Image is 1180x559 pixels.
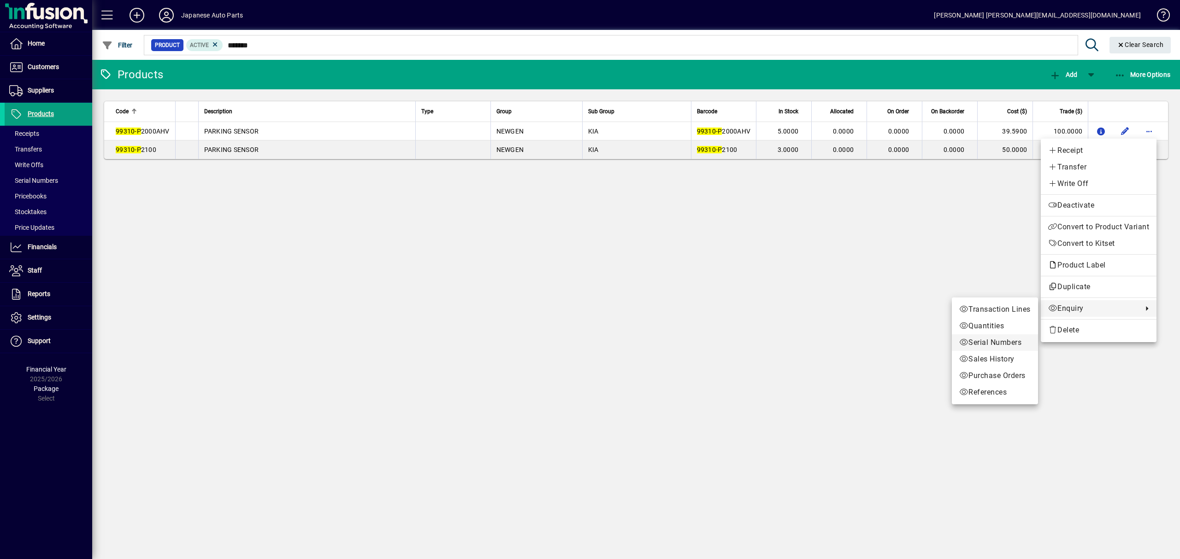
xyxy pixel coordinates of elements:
span: References [959,387,1031,398]
span: Delete [1048,325,1149,336]
span: Deactivate [1048,200,1149,211]
span: Product Label [1048,261,1110,269]
span: Write Off [1048,178,1149,189]
span: Sales History [959,354,1031,365]
span: Enquiry [1048,303,1138,314]
span: Convert to Kitset [1048,238,1149,249]
span: Convert to Product Variant [1048,221,1149,233]
button: Deactivate product [1041,197,1156,214]
span: Receipt [1048,145,1149,156]
span: Transaction Lines [959,304,1031,315]
span: Duplicate [1048,281,1149,292]
span: Quantities [959,320,1031,332]
span: Purchase Orders [959,370,1031,381]
span: Transfer [1048,162,1149,173]
span: Serial Numbers [959,337,1031,348]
